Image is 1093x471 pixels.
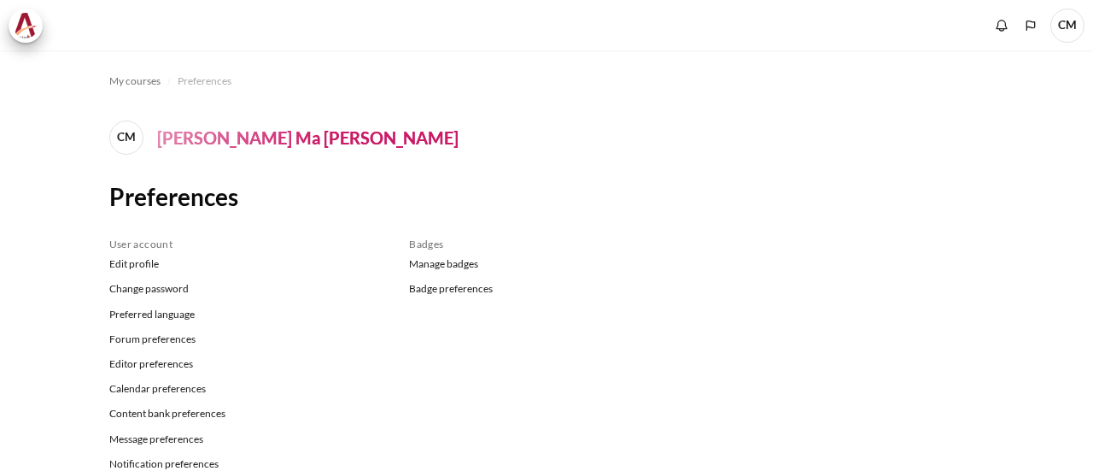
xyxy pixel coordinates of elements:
a: Manage badges [409,252,684,277]
a: Message preferences [109,427,384,451]
div: Show notification window with no new notifications [989,13,1014,38]
a: My courses [109,71,161,91]
a: Badge preferences [409,277,684,297]
a: Content bank preferences [109,402,384,427]
a: Preferred language [109,302,384,327]
a: Calendar preferences [109,377,384,402]
a: Editor preferences [109,351,384,376]
span: Preferences [178,74,231,89]
span: CM [109,121,143,155]
a: Edit profile [109,252,384,277]
a: CM [109,121,150,155]
a: User menu [1050,9,1084,43]
a: Forum preferences [109,327,384,351]
h4: Badges [409,238,684,251]
nav: Navigation bar [109,68,985,95]
h4: User account [109,238,384,251]
button: Languages [1018,13,1043,38]
a: Preferences [178,71,231,91]
h2: Preferences [109,181,985,212]
span: My courses [109,74,161,89]
a: Architeck Architeck [9,9,51,43]
img: Architeck [14,13,38,38]
span: CM [1050,9,1084,43]
a: Change password [109,277,384,302]
h4: [PERSON_NAME] Ma [PERSON_NAME] [157,125,459,150]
